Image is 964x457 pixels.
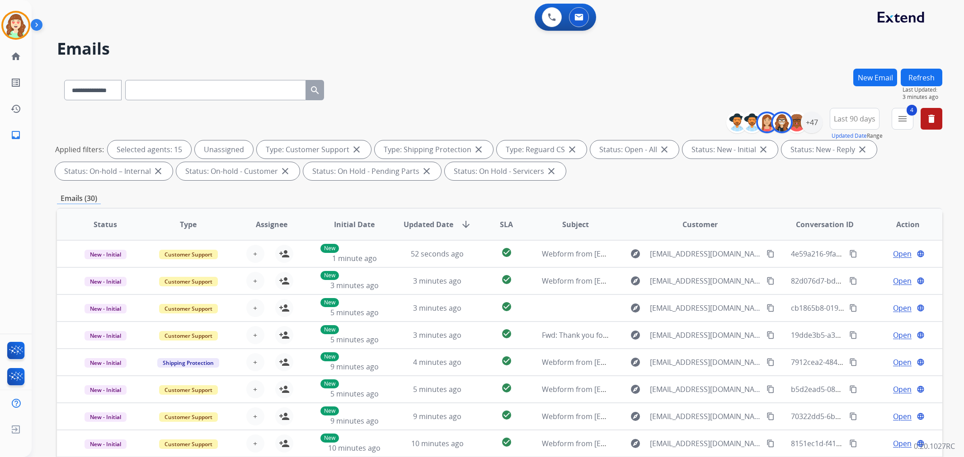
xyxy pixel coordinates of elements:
mat-icon: language [917,331,925,339]
mat-icon: content_copy [849,331,857,339]
mat-icon: check_circle [501,328,512,339]
span: 5 minutes ago [330,335,379,345]
mat-icon: explore [630,357,641,368]
mat-icon: content_copy [849,439,857,448]
mat-icon: inbox [10,130,21,140]
span: 10 minutes ago [328,443,381,453]
span: Webform from [EMAIL_ADDRESS][DOMAIN_NAME] on [DATE] [542,357,747,367]
p: New [320,352,339,361]
span: 82d076d7-bd85-4cdd-863e-afa4a29a6c11 [791,276,930,286]
mat-icon: explore [630,248,641,259]
span: 3 minutes ago [330,280,379,290]
p: 0.20.1027RC [914,441,955,452]
button: Last 90 days [830,108,879,130]
span: 3 minutes ago [413,330,461,340]
p: New [320,325,339,334]
mat-icon: content_copy [766,304,775,312]
mat-icon: check_circle [501,274,512,285]
mat-icon: check_circle [501,247,512,258]
mat-icon: list_alt [10,77,21,88]
mat-icon: person_add [279,411,290,422]
span: Webform from [EMAIL_ADDRESS][DOMAIN_NAME] on [DATE] [542,411,747,421]
span: Webform from [EMAIL_ADDRESS][DOMAIN_NAME] on [DATE] [542,438,747,448]
mat-icon: content_copy [849,358,857,366]
mat-icon: close [758,144,769,155]
span: Type [180,219,197,230]
mat-icon: language [917,304,925,312]
mat-icon: explore [630,303,641,313]
mat-icon: person_add [279,384,290,395]
mat-icon: content_copy [849,412,857,420]
span: New - Initial [85,331,127,340]
mat-icon: check_circle [501,410,512,420]
span: Open [893,248,912,259]
mat-icon: home [10,51,21,62]
div: Status: On-hold - Customer [176,162,300,180]
span: New - Initial [85,304,127,313]
button: + [246,326,264,344]
span: New - Initial [85,358,127,368]
mat-icon: close [546,166,557,177]
span: 5 minutes ago [413,384,461,394]
span: Status [94,219,117,230]
span: 70322dd5-6b36-47ab-b023-0e07346c3443 [791,411,932,421]
span: Updated Date [404,219,453,230]
span: Webform from [EMAIL_ADDRESS][DOMAIN_NAME] on [DATE] [542,276,747,286]
span: Assignee [256,219,287,230]
mat-icon: language [917,358,925,366]
mat-icon: menu [897,113,908,124]
span: Last Updated: [903,86,942,93]
div: Status: Open - All [590,140,679,159]
span: [EMAIL_ADDRESS][DOMAIN_NAME] [650,275,761,286]
mat-icon: explore [630,275,641,286]
button: + [246,407,264,425]
span: 4e59a216-9fa0-45fe-b3b7-cdf8fae0ea63 [791,249,924,259]
p: Applied filters: [55,144,104,155]
mat-icon: close [421,166,432,177]
span: 10 minutes ago [411,438,464,448]
mat-icon: delete [926,113,937,124]
span: 3 minutes ago [413,276,461,286]
span: New - Initial [85,277,127,286]
span: Customer Support [159,385,218,395]
span: Customer Support [159,277,218,286]
span: Shipping Protection [157,358,219,368]
mat-icon: language [917,412,925,420]
mat-icon: content_copy [849,385,857,393]
span: 7912cea2-484f-4888-8316-e823e7b08dc1 [791,357,928,367]
button: New Email [853,69,897,86]
mat-icon: explore [630,438,641,449]
span: 52 seconds ago [411,249,464,259]
span: + [253,357,257,368]
mat-icon: close [351,144,362,155]
span: [EMAIL_ADDRESS][DOMAIN_NAME] [650,411,761,422]
span: + [253,275,257,286]
button: 4 [892,108,913,130]
div: Type: Reguard CS [497,140,587,159]
span: Open [893,303,912,313]
span: Open [893,438,912,449]
div: +47 [801,112,823,133]
p: New [320,434,339,443]
mat-icon: check_circle [501,382,512,393]
span: 4 [907,105,917,116]
span: Customer [682,219,718,230]
span: SLA [500,219,513,230]
p: New [320,271,339,280]
span: Open [893,357,912,368]
mat-icon: language [917,277,925,285]
mat-icon: language [917,385,925,393]
img: avatar [3,13,28,38]
span: 5 minutes ago [330,389,379,399]
mat-icon: close [153,166,164,177]
span: 3 minutes ago [903,93,942,101]
span: Customer Support [159,331,218,340]
span: New - Initial [85,439,127,449]
div: Unassigned [195,140,253,159]
button: + [246,380,264,398]
mat-icon: content_copy [766,358,775,366]
span: cb1865b8-0198-440d-be32-0ce7317f4dc0 [791,303,929,313]
span: 3 minutes ago [413,303,461,313]
span: + [253,303,257,313]
span: 9 minutes ago [330,362,379,372]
